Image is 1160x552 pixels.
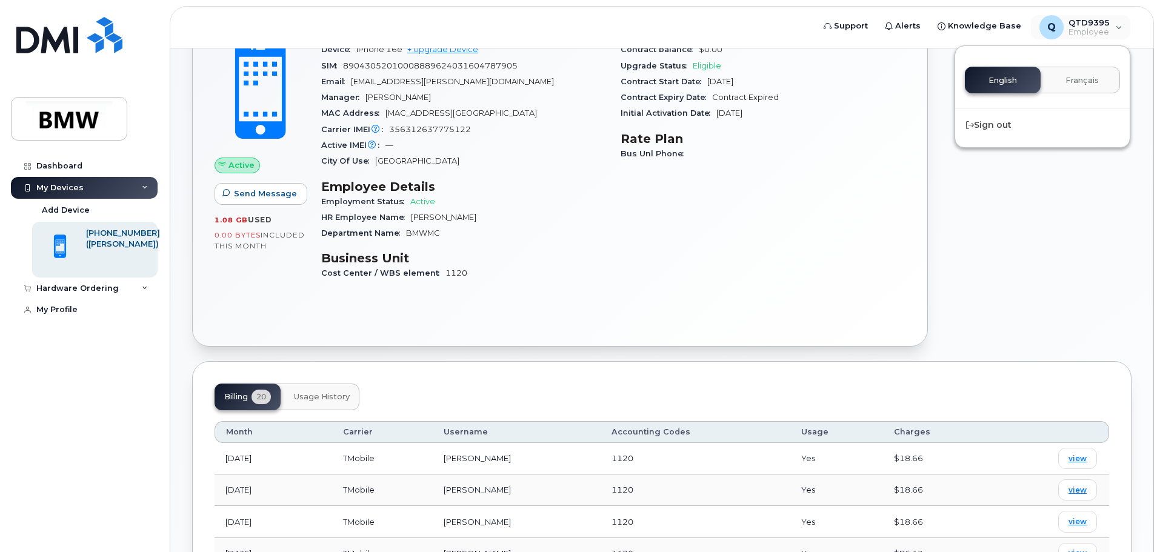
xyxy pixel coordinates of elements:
[410,197,435,206] span: Active
[294,392,350,402] span: Usage History
[948,20,1021,32] span: Knowledge Base
[248,215,272,224] span: used
[343,61,518,70] span: 89043052010008889624031604787905
[834,20,868,32] span: Support
[321,93,365,102] span: Manager
[621,108,716,118] span: Initial Activation Date
[332,474,433,506] td: TMobile
[321,156,375,165] span: City Of Use
[1058,511,1097,532] a: view
[1068,453,1087,464] span: view
[321,197,410,206] span: Employment Status
[1068,18,1110,27] span: QTD9395
[621,77,707,86] span: Contract Start Date
[215,506,332,537] td: [DATE]
[621,45,699,54] span: Contract balance
[1068,516,1087,527] span: view
[621,61,693,70] span: Upgrade Status
[790,506,883,537] td: Yes
[321,179,606,194] h3: Employee Details
[321,125,389,134] span: Carrier IMEI
[894,484,982,496] div: $18.66
[790,443,883,474] td: Yes
[693,61,721,70] span: Eligible
[929,14,1030,38] a: Knowledge Base
[883,421,993,443] th: Charges
[215,216,248,224] span: 1.08 GB
[433,474,601,506] td: [PERSON_NAME]
[332,421,433,443] th: Carrier
[699,45,722,54] span: $0.00
[601,421,790,443] th: Accounting Codes
[621,131,905,146] h3: Rate Plan
[894,516,982,528] div: $18.66
[215,183,307,205] button: Send Message
[1107,499,1151,543] iframe: Messenger Launcher
[332,506,433,537] td: TMobile
[876,14,929,38] a: Alerts
[955,114,1130,136] div: Sign out
[356,45,402,54] span: iPhone 16e
[321,77,351,86] span: Email
[321,108,385,118] span: MAC Address
[234,188,297,199] span: Send Message
[712,93,779,102] span: Contract Expired
[790,421,883,443] th: Usage
[375,156,459,165] span: [GEOGRAPHIC_DATA]
[321,45,356,54] span: Device
[215,231,261,239] span: 0.00 Bytes
[1031,15,1131,39] div: QTD9395
[433,443,601,474] td: [PERSON_NAME]
[411,213,476,222] span: [PERSON_NAME]
[321,251,606,265] h3: Business Unit
[321,141,385,150] span: Active IMEI
[815,14,876,38] a: Support
[612,517,633,527] span: 1120
[215,474,332,506] td: [DATE]
[321,228,406,238] span: Department Name
[1068,27,1110,37] span: Employee
[389,125,471,134] span: 356312637775122
[351,77,554,86] span: [EMAIL_ADDRESS][PERSON_NAME][DOMAIN_NAME]
[1068,485,1087,496] span: view
[407,45,478,54] a: + Upgrade Device
[1047,20,1056,35] span: Q
[433,506,601,537] td: [PERSON_NAME]
[707,77,733,86] span: [DATE]
[1065,76,1099,85] span: Français
[612,485,633,494] span: 1120
[895,20,921,32] span: Alerts
[321,268,445,278] span: Cost Center / WBS element
[385,141,393,150] span: —
[621,93,712,102] span: Contract Expiry Date
[1058,479,1097,500] a: view
[321,61,343,70] span: SIM
[228,159,255,171] span: Active
[215,443,332,474] td: [DATE]
[365,93,431,102] span: [PERSON_NAME]
[1058,448,1097,469] a: view
[433,421,601,443] th: Username
[894,453,982,464] div: $18.66
[321,213,411,222] span: HR Employee Name
[332,443,433,474] td: TMobile
[445,268,467,278] span: 1120
[612,453,633,463] span: 1120
[790,474,883,506] td: Yes
[716,108,742,118] span: [DATE]
[621,149,690,158] span: Bus Unl Phone
[215,421,332,443] th: Month
[406,228,440,238] span: BMWMC
[385,108,537,118] span: [MAC_ADDRESS][GEOGRAPHIC_DATA]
